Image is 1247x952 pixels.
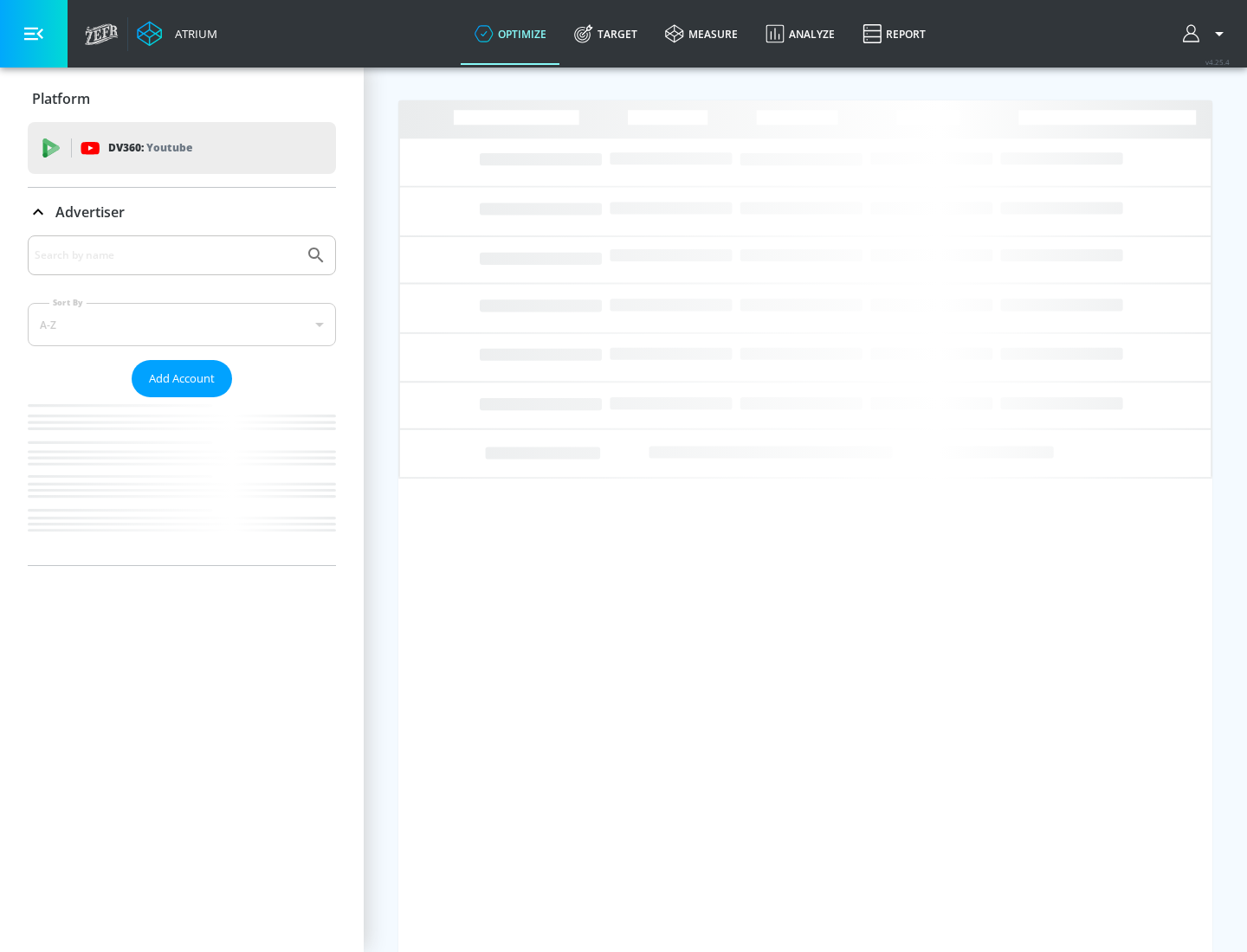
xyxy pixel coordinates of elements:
a: measure [651,3,752,65]
p: Youtube [146,138,192,157]
p: Platform [32,89,90,108]
div: DV360: Youtube [28,122,336,174]
div: Advertiser [28,188,336,236]
div: Platform [28,74,336,123]
div: Advertiser [28,235,336,565]
a: optimize [461,3,560,65]
nav: list of Advertiser [28,397,336,565]
input: Search by name [35,244,297,267]
label: Sort By [49,297,87,308]
button: Add Account [132,360,232,397]
p: Advertiser [55,203,125,222]
a: Report [849,3,940,65]
span: Add Account [149,369,215,389]
div: Atrium [168,26,217,42]
a: Atrium [137,21,217,47]
span: v 4.25.4 [1205,57,1230,67]
a: Target [560,3,651,65]
p: DV360: [108,138,192,158]
div: A-Z [28,303,336,346]
a: Analyze [752,3,849,65]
